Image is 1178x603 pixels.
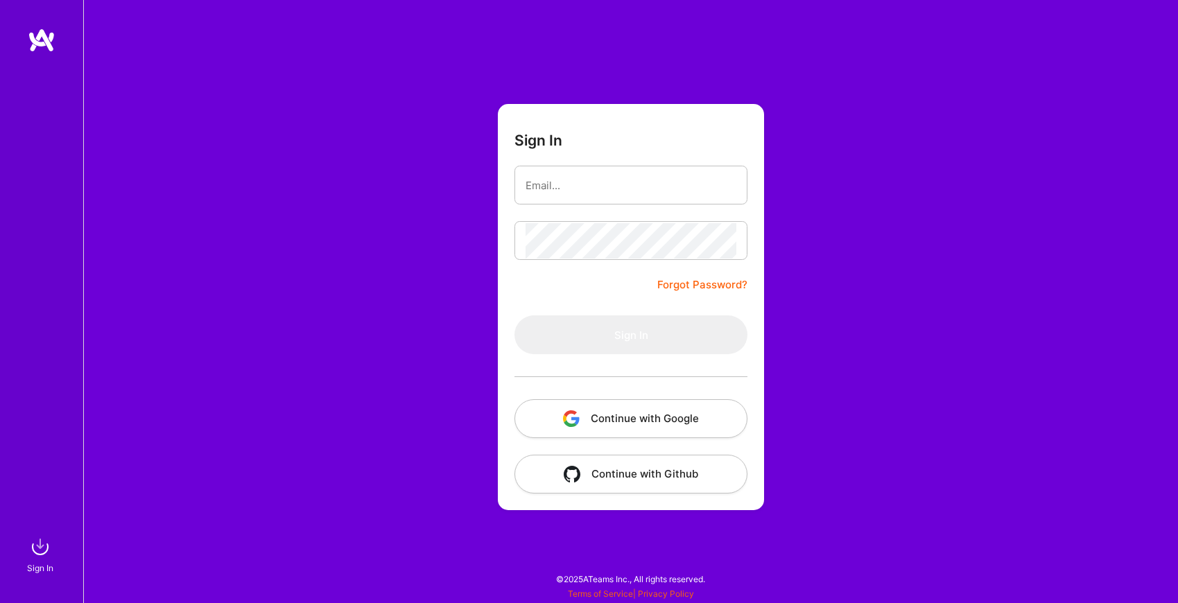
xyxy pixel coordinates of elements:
[657,277,747,293] a: Forgot Password?
[514,315,747,354] button: Sign In
[514,399,747,438] button: Continue with Google
[83,561,1178,596] div: © 2025 ATeams Inc., All rights reserved.
[28,28,55,53] img: logo
[564,466,580,482] img: icon
[29,533,54,575] a: sign inSign In
[568,588,694,599] span: |
[568,588,633,599] a: Terms of Service
[514,455,747,493] button: Continue with Github
[26,533,54,561] img: sign in
[526,168,736,203] input: Email...
[563,410,580,427] img: icon
[27,561,53,575] div: Sign In
[638,588,694,599] a: Privacy Policy
[514,132,562,149] h3: Sign In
